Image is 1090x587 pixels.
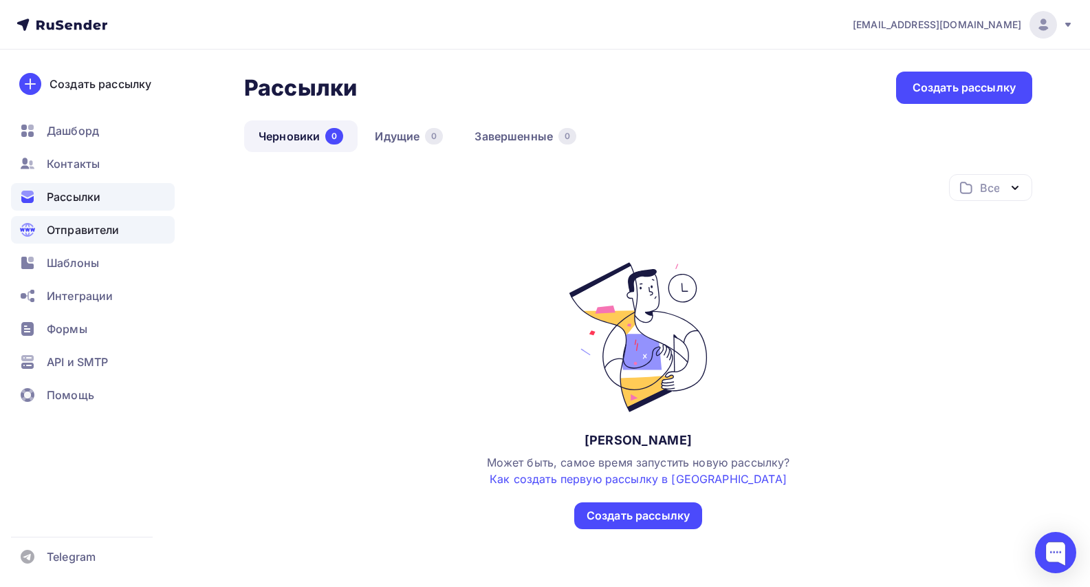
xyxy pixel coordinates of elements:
[587,508,690,524] div: Создать рассылку
[11,117,175,145] a: Дашборд
[558,128,576,145] div: 0
[853,11,1073,39] a: [EMAIL_ADDRESS][DOMAIN_NAME]
[47,387,94,403] span: Помощь
[325,128,343,145] div: 0
[47,548,96,565] span: Telegram
[11,315,175,343] a: Формы
[47,354,108,370] span: API и SMTP
[490,472,787,486] a: Как создать первую рассылку в [GEOGRAPHIC_DATA]
[913,80,1016,96] div: Создать рассылку
[47,255,99,271] span: Шаблоны
[425,128,443,145] div: 0
[11,216,175,244] a: Отправители
[47,156,100,172] span: Контакты
[47,321,87,337] span: Формы
[244,74,357,102] h2: Рассылки
[47,288,113,304] span: Интеграции
[11,183,175,211] a: Рассылки
[460,120,591,152] a: Завершенные0
[853,18,1021,32] span: [EMAIL_ADDRESS][DOMAIN_NAME]
[949,174,1032,201] button: Все
[980,180,999,196] div: Все
[11,249,175,277] a: Шаблоны
[487,456,790,486] span: Может быть, самое время запустить новую рассылку?
[11,150,175,178] a: Контакты
[47,189,100,205] span: Рассылки
[585,432,692,449] div: [PERSON_NAME]
[244,120,358,152] a: Черновики0
[47,222,120,238] span: Отправители
[47,122,99,139] span: Дашборд
[50,76,151,92] div: Создать рассылку
[360,120,457,152] a: Идущие0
